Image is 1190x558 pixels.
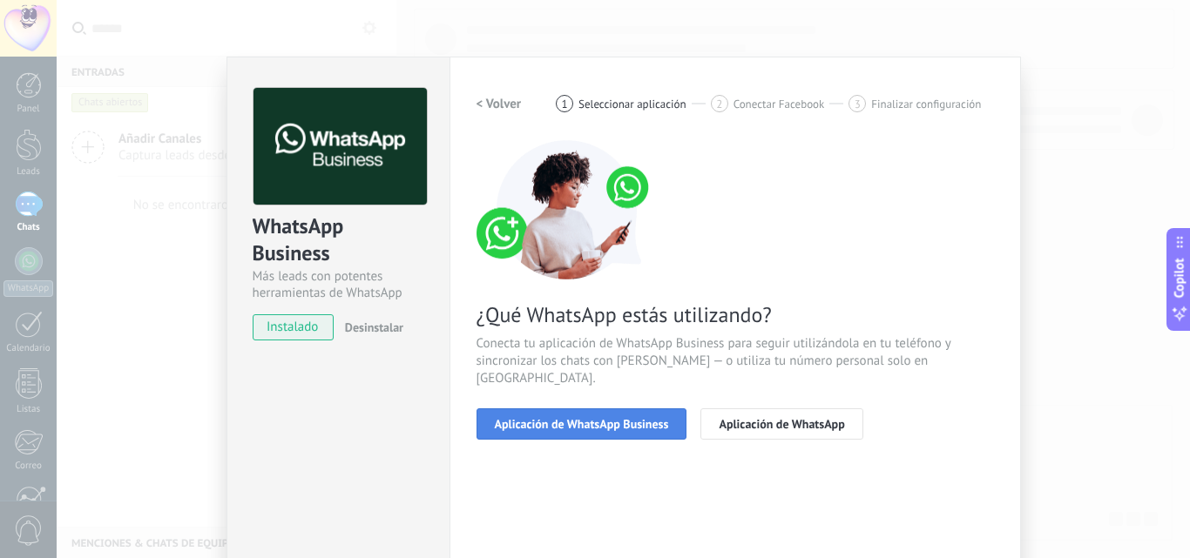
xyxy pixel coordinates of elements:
img: logo_main.png [254,88,427,205]
button: Aplicación de WhatsApp [700,408,862,440]
span: 1 [562,97,568,111]
span: Copilot [1171,258,1188,298]
span: instalado [254,314,333,340]
span: Conectar Facebook [734,97,825,111]
span: 2 [716,97,722,111]
span: Desinstalar [345,319,403,335]
button: Desinstalar [338,314,403,340]
div: WhatsApp Business [253,212,424,268]
span: Seleccionar aplicación [578,97,686,111]
h2: < Volver [477,96,522,112]
span: Aplicación de WhatsApp Business [495,418,669,430]
span: Conecta tu aplicación de WhatsApp Business para seguir utilizándola en tu teléfono y sincronizar ... [477,335,994,387]
img: connect number [477,140,659,279]
span: Finalizar configuración [871,97,981,111]
div: Más leads con potentes herramientas de WhatsApp [253,268,424,301]
button: < Volver [477,88,522,119]
span: ¿Qué WhatsApp estás utilizando? [477,301,994,328]
button: Aplicación de WhatsApp Business [477,408,687,440]
span: 3 [855,97,861,111]
span: Aplicación de WhatsApp [719,418,844,430]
